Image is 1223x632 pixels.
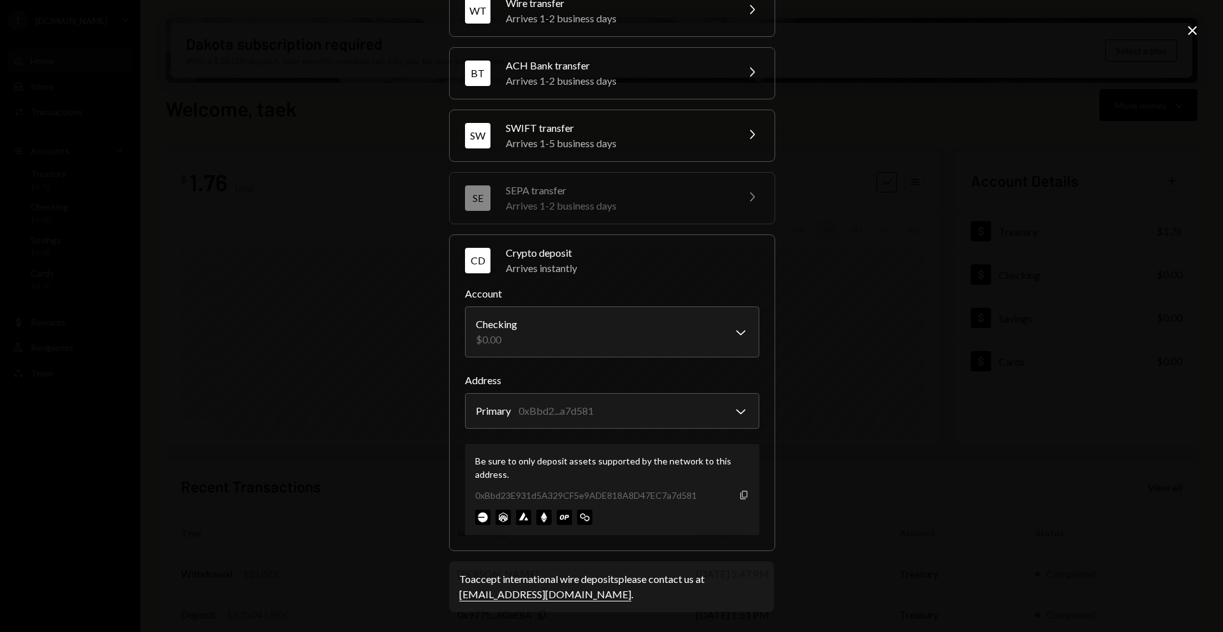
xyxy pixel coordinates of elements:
[475,489,697,502] div: 0xBbd23E931d5A329CF5e9ADE818A8D47EC7a7d581
[465,286,759,301] label: Account
[506,198,729,213] div: Arrives 1-2 business days
[506,11,729,26] div: Arrives 1-2 business days
[506,245,759,261] div: Crypto deposit
[465,393,759,429] button: Address
[465,123,490,148] div: SW
[450,48,775,99] button: BTACH Bank transferArrives 1-2 business days
[506,136,729,151] div: Arrives 1-5 business days
[506,183,729,198] div: SEPA transfer
[459,571,764,602] div: To accept international wire deposits please contact us at .
[459,588,631,601] a: [EMAIL_ADDRESS][DOMAIN_NAME]
[475,454,749,481] div: Be sure to only deposit assets supported by the network to this address.
[450,235,775,286] button: CDCrypto depositArrives instantly
[496,510,511,525] img: arbitrum-mainnet
[506,120,729,136] div: SWIFT transfer
[506,58,729,73] div: ACH Bank transfer
[465,373,759,388] label: Address
[506,261,759,276] div: Arrives instantly
[516,510,531,525] img: avalanche-mainnet
[450,173,775,224] button: SESEPA transferArrives 1-2 business days
[465,61,490,86] div: BT
[536,510,552,525] img: ethereum-mainnet
[465,286,759,535] div: CDCrypto depositArrives instantly
[465,185,490,211] div: SE
[519,403,594,419] div: 0xBbd2...a7d581
[465,306,759,357] button: Account
[465,248,490,273] div: CD
[475,510,490,525] img: base-mainnet
[557,510,572,525] img: optimism-mainnet
[450,110,775,161] button: SWSWIFT transferArrives 1-5 business days
[577,510,592,525] img: polygon-mainnet
[506,73,729,89] div: Arrives 1-2 business days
